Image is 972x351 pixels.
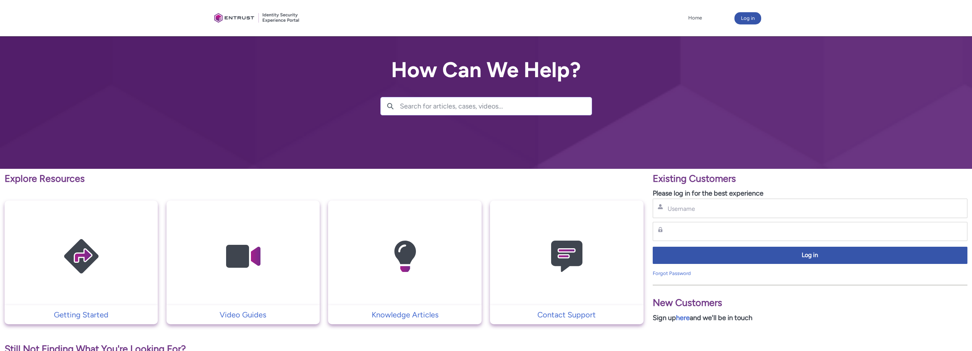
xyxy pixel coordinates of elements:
[380,58,592,82] h2: How Can We Help?
[676,314,690,322] a: here
[653,247,967,264] button: Log in
[5,309,158,320] a: Getting Started
[332,309,477,320] p: Knowledge Articles
[369,215,441,298] img: Knowledge Articles
[381,97,400,115] button: Search
[667,205,880,213] input: Username
[328,309,481,320] a: Knowledge Articles
[490,309,643,320] a: Contact Support
[653,296,967,310] p: New Customers
[686,12,704,24] a: Home
[494,309,639,320] p: Contact Support
[400,97,592,115] input: Search for articles, cases, videos...
[530,215,603,298] img: Contact Support
[207,215,279,298] img: Video Guides
[653,171,967,186] p: Existing Customers
[8,309,154,320] p: Getting Started
[5,171,644,186] p: Explore Resources
[653,188,967,199] p: Please log in for the best experience
[167,309,320,320] a: Video Guides
[734,12,761,24] button: Log in
[170,309,316,320] p: Video Guides
[658,251,962,260] span: Log in
[653,270,691,276] a: Forgot Password
[45,215,118,298] img: Getting Started
[653,313,967,323] p: Sign up and we'll be in touch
